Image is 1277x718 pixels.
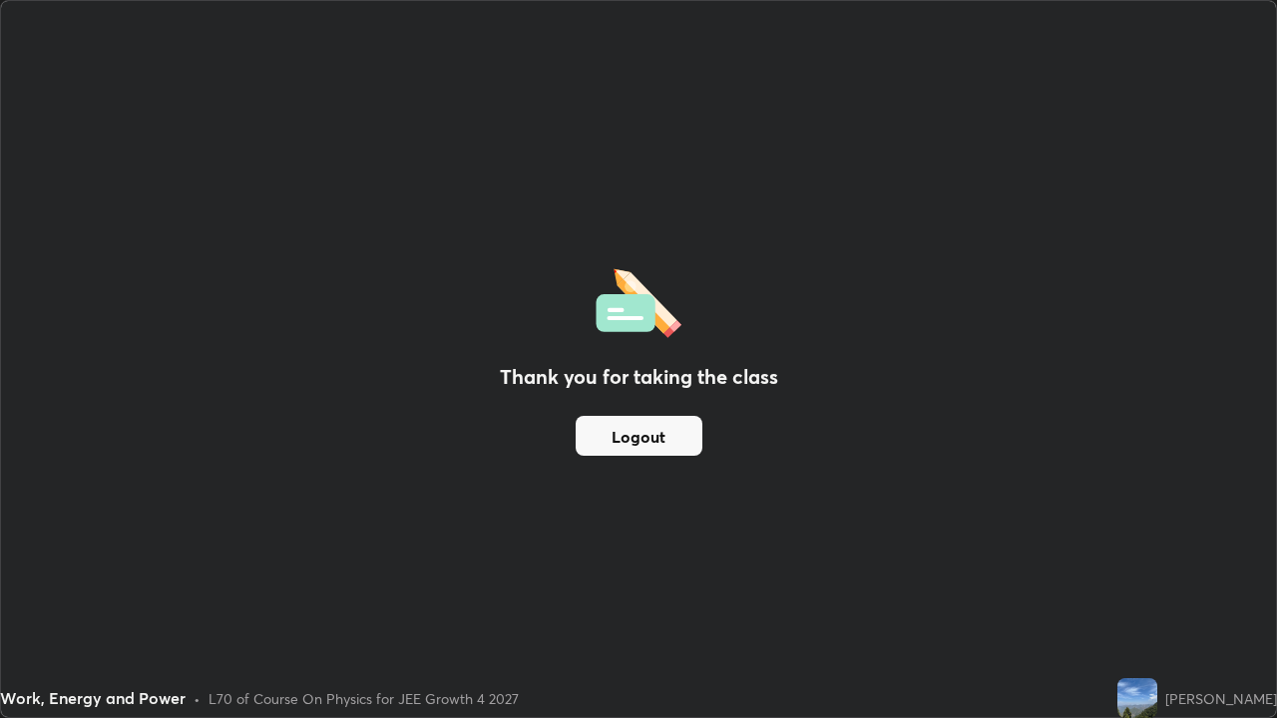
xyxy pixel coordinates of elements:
img: offlineFeedback.1438e8b3.svg [596,262,681,338]
img: ae8f960d671646caa26cb3ff0d679e78.jpg [1117,678,1157,718]
h2: Thank you for taking the class [500,362,778,392]
div: L70 of Course On Physics for JEE Growth 4 2027 [209,688,519,709]
div: [PERSON_NAME] [1165,688,1277,709]
button: Logout [576,416,702,456]
div: • [194,688,201,709]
